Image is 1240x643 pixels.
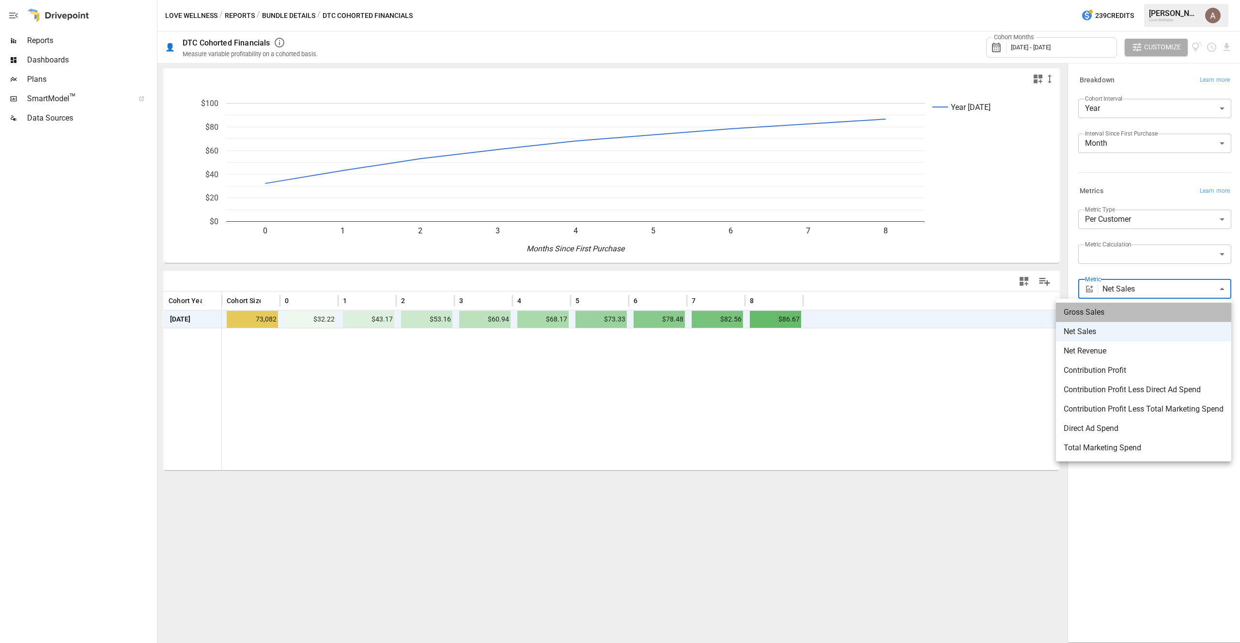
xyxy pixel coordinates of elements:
span: Total Marketing Spend [1064,442,1224,454]
span: Net Revenue [1064,345,1224,357]
span: Contribution Profit [1064,365,1224,376]
span: Contribution Profit Less Total Marketing Spend [1064,403,1224,415]
span: Net Sales [1064,326,1224,337]
span: Contribution Profit Less Direct Ad Spend [1064,384,1224,396]
span: Gross Sales [1064,306,1224,318]
span: Direct Ad Spend [1064,423,1224,434]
